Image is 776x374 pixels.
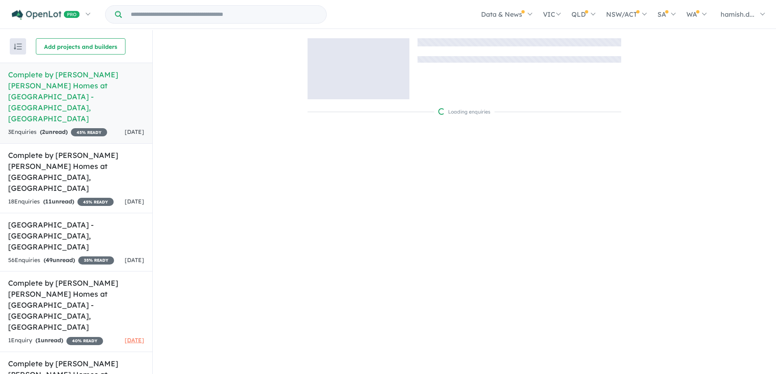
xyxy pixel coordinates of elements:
[40,128,68,136] strong: ( unread)
[8,150,144,194] h5: Complete by [PERSON_NAME] [PERSON_NAME] Homes at [GEOGRAPHIC_DATA] , [GEOGRAPHIC_DATA]
[125,256,144,264] span: [DATE]
[438,108,490,116] div: Loading enquiries
[77,198,114,206] span: 45 % READY
[8,69,144,124] h5: Complete by [PERSON_NAME] [PERSON_NAME] Homes at [GEOGRAPHIC_DATA] - [GEOGRAPHIC_DATA] , [GEOGRAP...
[8,256,114,265] div: 56 Enquir ies
[42,128,45,136] span: 2
[37,337,41,344] span: 1
[36,38,125,55] button: Add projects and builders
[44,256,75,264] strong: ( unread)
[14,44,22,50] img: sort.svg
[46,256,53,264] span: 49
[8,219,144,252] h5: [GEOGRAPHIC_DATA] - [GEOGRAPHIC_DATA] , [GEOGRAPHIC_DATA]
[78,256,114,265] span: 35 % READY
[125,198,144,205] span: [DATE]
[721,10,754,18] span: hamish.d...
[125,337,144,344] span: [DATE]
[8,278,144,332] h5: Complete by [PERSON_NAME] [PERSON_NAME] Homes at [GEOGRAPHIC_DATA] - [GEOGRAPHIC_DATA] , [GEOGRAP...
[8,127,107,137] div: 3 Enquir ies
[12,10,80,20] img: Openlot PRO Logo White
[8,197,114,207] div: 18 Enquir ies
[45,198,52,205] span: 11
[123,6,325,23] input: Try estate name, suburb, builder or developer
[35,337,63,344] strong: ( unread)
[66,337,103,345] span: 40 % READY
[8,336,103,346] div: 1 Enquir y
[125,128,144,136] span: [DATE]
[71,128,107,136] span: 45 % READY
[43,198,74,205] strong: ( unread)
